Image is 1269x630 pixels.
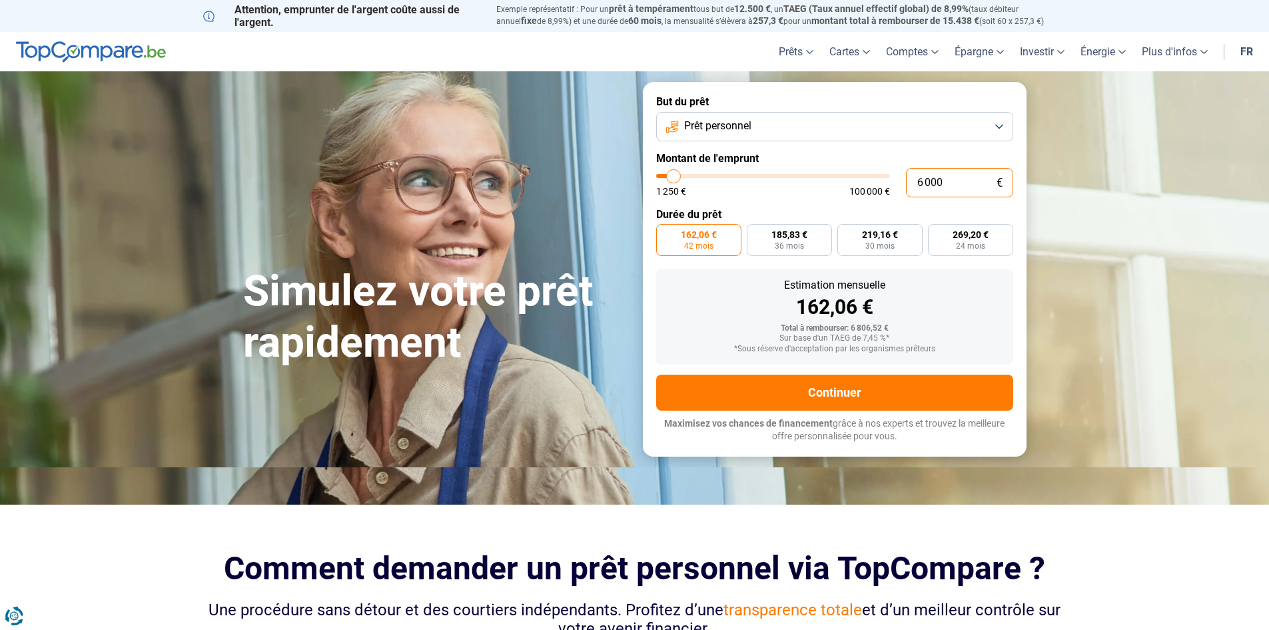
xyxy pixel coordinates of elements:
label: But du prêt [656,95,1013,108]
span: 12.500 € [734,3,771,14]
span: 42 mois [684,242,713,250]
span: 24 mois [956,242,985,250]
div: 162,06 € [667,297,1003,317]
a: Investir [1012,32,1072,71]
a: Cartes [821,32,878,71]
span: 30 mois [865,242,895,250]
span: 219,16 € [862,230,898,239]
img: TopCompare [16,41,166,63]
span: prêt à tempérament [609,3,693,14]
a: Comptes [878,32,947,71]
h1: Simulez votre prêt rapidement [243,266,627,369]
h2: Comment demander un prêt personnel via TopCompare ? [203,550,1066,587]
div: Estimation mensuelle [667,280,1003,291]
span: 100 000 € [849,187,890,196]
span: Maximisez vos chances de financement [664,418,833,429]
span: 162,06 € [681,230,717,239]
span: 36 mois [775,242,804,250]
a: Énergie [1072,32,1134,71]
a: fr [1232,32,1261,71]
p: Attention, emprunter de l'argent coûte aussi de l'argent. [203,3,480,29]
p: Exemple représentatif : Pour un tous but de , un (taux débiteur annuel de 8,99%) et une durée de ... [496,3,1066,27]
span: transparence totale [723,601,862,619]
div: *Sous réserve d'acceptation par les organismes prêteurs [667,345,1003,354]
p: grâce à nos experts et trouvez la meilleure offre personnalisée pour vous. [656,417,1013,443]
a: Plus d'infos [1134,32,1216,71]
span: 269,20 € [953,230,989,239]
span: fixe [521,15,537,26]
span: montant total à rembourser de 15.438 € [811,15,979,26]
span: 185,83 € [771,230,807,239]
span: 1 250 € [656,187,686,196]
button: Continuer [656,375,1013,411]
button: Prêt personnel [656,112,1013,141]
span: € [997,177,1003,189]
span: 60 mois [628,15,661,26]
a: Prêts [771,32,821,71]
span: Prêt personnel [684,119,751,133]
div: Sur base d'un TAEG de 7,45 %* [667,334,1003,343]
label: Durée du prêt [656,208,1013,221]
div: Total à rembourser: 6 806,52 € [667,324,1003,333]
span: TAEG (Taux annuel effectif global) de 8,99% [783,3,969,14]
span: 257,3 € [753,15,783,26]
a: Épargne [947,32,1012,71]
label: Montant de l'emprunt [656,152,1013,165]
